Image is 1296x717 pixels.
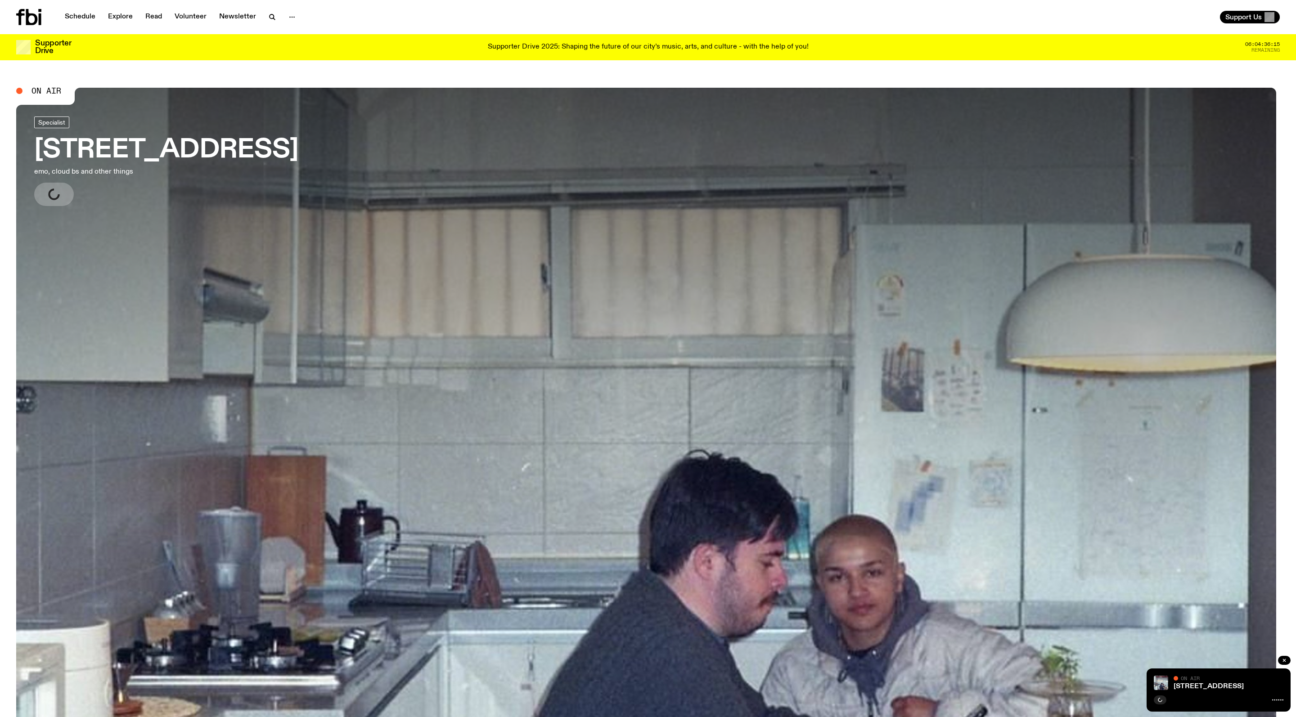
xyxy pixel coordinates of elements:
span: Specialist [38,119,65,125]
h3: [STREET_ADDRESS] [34,138,298,163]
a: Read [140,11,167,23]
a: [STREET_ADDRESS]emo, cloud bs and other things [34,117,298,206]
a: Specialist [34,117,69,128]
span: 06:04:36:15 [1245,42,1280,47]
p: emo, cloud bs and other things [34,166,265,177]
span: On Air [31,87,61,95]
p: Supporter Drive 2025: Shaping the future of our city’s music, arts, and culture - with the help o... [488,43,809,51]
button: Support Us [1220,11,1280,23]
a: Schedule [59,11,101,23]
a: [STREET_ADDRESS] [1174,683,1244,690]
a: Newsletter [214,11,261,23]
img: Pat sits at a dining table with his profile facing the camera. Rhea sits to his left facing the c... [1154,676,1168,690]
a: Volunteer [169,11,212,23]
h3: Supporter Drive [35,40,71,55]
span: On Air [1181,675,1200,681]
span: Support Us [1225,13,1262,21]
a: Explore [103,11,138,23]
span: Remaining [1251,48,1280,53]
